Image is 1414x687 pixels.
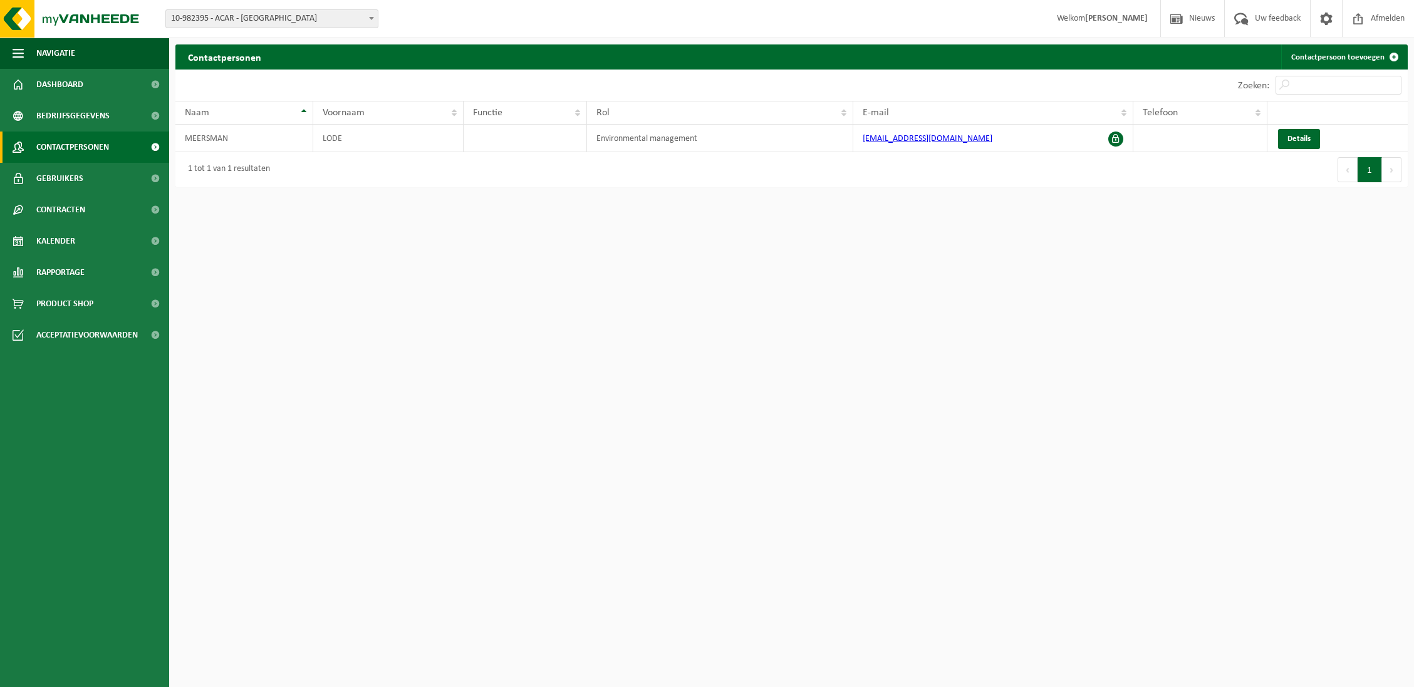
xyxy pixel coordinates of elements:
[175,125,313,152] td: MEERSMAN
[863,108,889,118] span: E-mail
[323,108,365,118] span: Voornaam
[36,100,110,132] span: Bedrijfsgegevens
[1143,108,1178,118] span: Telefoon
[1338,157,1358,182] button: Previous
[1085,14,1148,23] strong: [PERSON_NAME]
[36,132,109,163] span: Contactpersonen
[1287,135,1311,143] span: Details
[596,108,610,118] span: Rol
[166,10,378,28] span: 10-982395 - ACAR - SINT-NIKLAAS
[1238,81,1269,91] label: Zoeken:
[1358,157,1382,182] button: 1
[36,69,83,100] span: Dashboard
[863,134,992,143] a: [EMAIL_ADDRESS][DOMAIN_NAME]
[313,125,464,152] td: LODE
[165,9,378,28] span: 10-982395 - ACAR - SINT-NIKLAAS
[185,108,209,118] span: Naam
[182,158,270,181] div: 1 tot 1 van 1 resultaten
[36,163,83,194] span: Gebruikers
[587,125,854,152] td: Environmental management
[1382,157,1401,182] button: Next
[36,38,75,69] span: Navigatie
[36,319,138,351] span: Acceptatievoorwaarden
[1281,44,1406,70] a: Contactpersoon toevoegen
[36,257,85,288] span: Rapportage
[175,44,274,69] h2: Contactpersonen
[36,194,85,225] span: Contracten
[1278,129,1320,149] a: Details
[36,288,93,319] span: Product Shop
[473,108,502,118] span: Functie
[36,225,75,257] span: Kalender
